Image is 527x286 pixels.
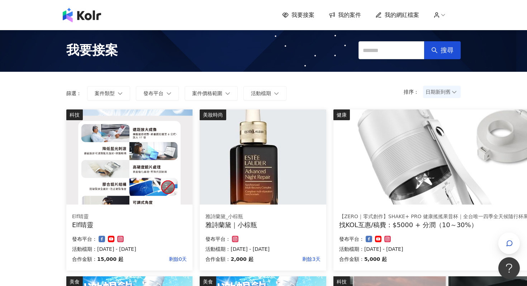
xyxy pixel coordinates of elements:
iframe: Help Scout Beacon - Open [498,257,520,279]
button: 活動檔期 [243,86,286,100]
p: 5,000 起 [364,255,387,263]
p: 排序： [404,89,423,95]
span: 案件價格範圍 [192,90,222,96]
div: Elf睛靈 [72,213,187,220]
p: 活動檔期：[DATE] - [DATE] [72,245,187,253]
a: 我要接案 [282,11,314,19]
div: 健康 [333,109,350,120]
button: 案件價格範圍 [185,86,238,100]
p: 剩餘3天 [253,255,321,263]
span: 我要接案 [66,41,118,59]
span: 搜尋 [441,46,454,54]
a: 我的網紅檔案 [375,11,419,19]
img: logo [63,8,101,22]
span: 活動檔期 [251,90,271,96]
button: 發布平台 [136,86,179,100]
div: 雅詩蘭黛｜小棕瓶 [205,220,320,229]
p: 2,000 起 [231,255,253,263]
span: search [431,47,438,53]
span: 我的網紅檔案 [385,11,419,19]
span: 案件類型 [95,90,115,96]
span: 發布平台 [143,90,163,96]
p: 篩選： [66,90,81,96]
img: Elf睛靈 [66,109,193,205]
p: 剩餘0天 [123,255,187,263]
p: 合作金額： [72,255,97,263]
p: 合作金額： [205,255,231,263]
span: 我的案件 [338,11,361,19]
button: 案件類型 [87,86,130,100]
span: 我要接案 [291,11,314,19]
div: 雅詩蘭黛_小棕瓶 [205,213,320,220]
div: 美妝時尚 [200,109,226,120]
a: 我的案件 [329,11,361,19]
span: 日期新到舊 [426,86,458,97]
p: 發布平台： [339,235,364,243]
p: 發布平台： [72,235,97,243]
p: 發布平台： [205,235,231,243]
p: 15,000 起 [97,255,123,263]
p: 合作金額： [339,255,364,263]
button: 搜尋 [424,41,461,59]
div: Elf睛靈 [72,220,187,229]
img: 雅詩蘭黛｜小棕瓶 [200,109,326,205]
p: 活動檔期：[DATE] - [DATE] [205,245,320,253]
div: 科技 [66,109,83,120]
